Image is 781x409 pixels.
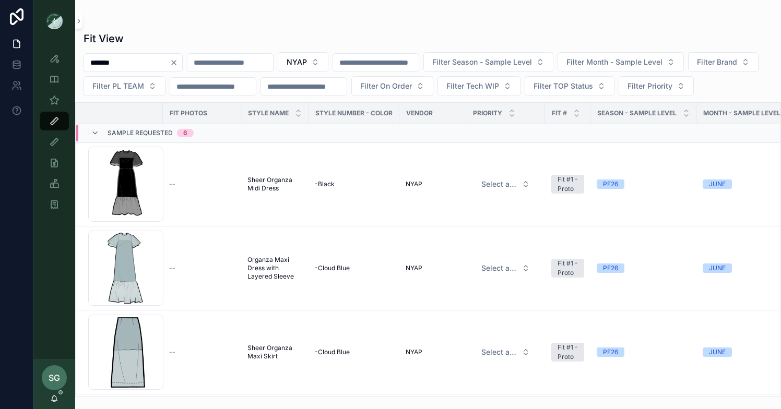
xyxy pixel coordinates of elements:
[84,76,165,96] button: Select Button
[360,81,412,91] span: Filter On Order
[170,58,182,67] button: Clear
[709,179,726,189] div: JUNE
[551,175,584,194] a: Fit #1 - Proto
[472,342,539,362] a: Select Button
[169,348,175,356] span: --
[169,264,235,272] a: --
[406,180,460,188] a: NYAP
[473,343,538,362] button: Select Button
[597,263,690,273] a: PF26
[628,81,672,91] span: Filter Priority
[315,348,350,356] span: -Cloud Blue
[432,57,532,67] span: Filter Season - Sample Level
[247,176,302,193] a: Sheer Organza Midi Dress
[49,371,60,384] span: SG
[92,81,144,91] span: Filter PL TEAM
[406,109,433,117] span: Vendor
[315,264,393,272] a: -Cloud Blue
[33,42,75,227] div: scrollable content
[446,81,499,91] span: Filter Tech WIP
[406,348,422,356] span: NYAP
[406,180,422,188] span: NYAP
[473,175,538,194] button: Select Button
[534,81,593,91] span: Filter TOP Status
[406,264,422,272] span: NYAP
[108,129,173,137] span: Sample Requested
[566,57,662,67] span: Filter Month - Sample Level
[558,259,578,278] div: Fit #1 - Proto
[688,52,759,72] button: Select Button
[481,263,517,273] span: Select a HP FIT LEVEL
[481,347,517,357] span: Select a HP FIT LEVEL
[315,264,350,272] span: -Cloud Blue
[406,264,460,272] a: NYAP
[287,57,307,67] span: NYAP
[481,179,517,189] span: Select a HP FIT LEVEL
[552,109,567,117] span: Fit #
[551,343,584,362] a: Fit #1 - Proto
[315,109,393,117] span: Style Number - Color
[351,76,433,96] button: Select Button
[558,343,578,362] div: Fit #1 - Proto
[437,76,520,96] button: Select Button
[278,52,328,72] button: Select Button
[551,259,584,278] a: Fit #1 - Proto
[603,179,618,189] div: PF26
[169,180,175,188] span: --
[315,180,393,188] a: -Black
[597,179,690,189] a: PF26
[709,263,726,273] div: JUNE
[247,256,302,281] a: Organza Maxi Dress with Layered Sleeve
[703,109,780,117] span: MONTH - SAMPLE LEVEL
[473,109,502,117] span: PRIORITY
[472,174,539,194] a: Select Button
[472,258,539,278] a: Select Button
[597,109,677,117] span: Season - Sample Level
[315,348,393,356] a: -Cloud Blue
[183,129,187,137] div: 6
[84,31,124,46] h1: Fit View
[169,180,235,188] a: --
[169,348,235,356] a: --
[46,13,63,29] img: App logo
[406,348,460,356] a: NYAP
[248,109,289,117] span: STYLE NAME
[315,180,335,188] span: -Black
[697,57,737,67] span: Filter Brand
[709,347,726,357] div: JUNE
[473,259,538,278] button: Select Button
[525,76,614,96] button: Select Button
[603,347,618,357] div: PF26
[558,175,578,194] div: Fit #1 - Proto
[603,263,618,273] div: PF26
[169,264,175,272] span: --
[597,347,690,357] a: PF26
[247,344,302,360] a: Sheer Organza Maxi Skirt
[619,76,694,96] button: Select Button
[423,52,553,72] button: Select Button
[558,52,684,72] button: Select Button
[170,109,207,117] span: Fit Photos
